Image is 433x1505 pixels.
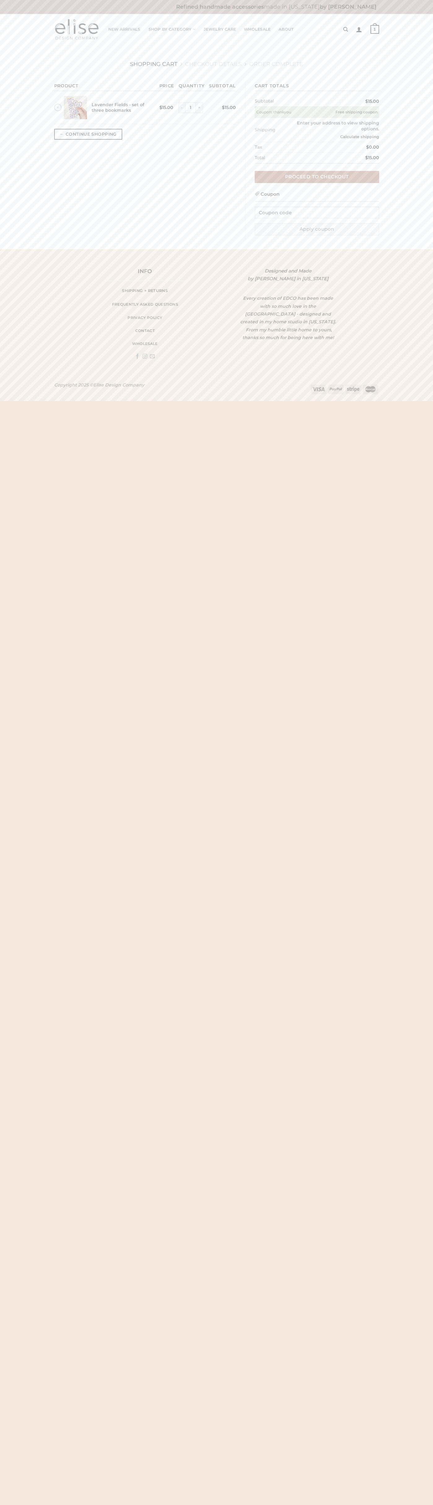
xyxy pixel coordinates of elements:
[92,102,144,113] a: Lavender Fields - set of three bookmarks
[244,23,271,36] a: Wholesale
[176,81,207,91] th: Quantity
[207,81,236,91] th: Subtotal
[255,153,312,164] th: Total
[343,24,348,35] a: Search
[255,142,312,153] th: Tax
[97,286,193,296] a: Shipping + Returns
[278,118,379,142] td: Enter your address to view shipping options.
[54,129,123,140] a: ← Continue shopping
[340,134,379,139] a: Calculate shipping
[97,313,193,323] a: Privacy Policy
[366,144,379,150] bdi: 0.00
[255,190,379,202] h3: Coupon
[222,105,236,110] bdi: 15.00
[97,339,193,349] a: wholesale
[255,118,278,142] th: Shipping
[93,382,144,388] strong: Elise Design Company
[128,315,162,321] span: Privacy Policy
[108,23,141,36] a: New Arrivals
[370,25,379,34] strong: 1
[97,267,193,276] h4: INFO
[196,102,203,113] input: +
[279,23,294,36] a: About
[320,3,376,10] b: by [PERSON_NAME]
[54,81,157,91] th: Product
[150,354,155,359] a: Send us an email
[365,155,379,160] bdi: 15.00
[255,96,312,107] th: Subtotal
[135,354,140,359] a: Follow on Facebook
[130,61,177,67] a: Shopping Cart
[159,105,173,110] bdi: 15.00
[370,21,379,38] a: 1
[222,105,225,110] span: $
[255,207,379,219] input: Coupon code
[97,326,193,336] a: contact
[54,19,99,40] img: Elise Design Company
[365,155,368,160] span: $
[312,107,379,118] td: Free shipping coupon
[185,61,242,67] a: Checkout details
[157,81,176,91] th: Price
[255,81,379,91] th: Cart totals
[366,144,369,150] span: $
[112,302,178,308] span: Frequently asked questions
[149,23,196,36] a: Shop By Category
[204,23,236,36] a: Jewelry Care
[54,104,62,111] a: Remove this item
[248,268,328,281] span: Designed and Made by [PERSON_NAME] in [US_STATE]
[142,354,147,359] a: Follow on Instagram
[255,223,379,235] input: Apply coupon
[185,102,196,113] input: Qty
[255,171,379,183] a: Proceed to checkout
[240,295,336,340] span: Every creation of EDCO has been made with so much love in the [GEOGRAPHIC_DATA] - designed and cr...
[135,328,155,334] span: contact
[365,98,379,104] bdi: 15.00
[176,3,264,10] b: Refined handmade accessories
[54,382,144,389] div: Copyright 2025 ©
[159,105,162,110] span: $
[365,98,368,104] span: $
[179,102,185,113] input: -
[176,3,376,10] b: made in [US_STATE]
[255,107,312,118] th: Coupon: thankyou
[132,341,158,347] span: wholesale
[122,288,168,294] span: Shipping + Returns
[97,300,193,309] a: Frequently asked questions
